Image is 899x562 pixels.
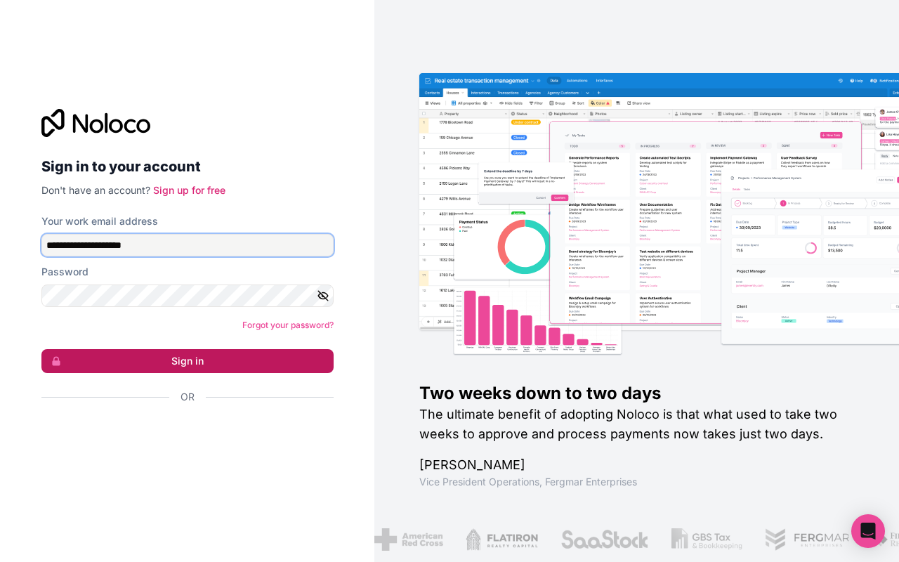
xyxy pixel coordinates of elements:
h1: Vice President Operations , Fergmar Enterprises [419,475,854,489]
label: Your work email address [41,214,158,228]
div: Open Intercom Messenger [851,514,885,548]
iframe: Bouton "Se connecter avec Google" [34,419,329,450]
span: Or [181,390,195,404]
h2: The ultimate benefit of adopting Noloco is that what used to take two weeks to approve and proces... [419,405,854,444]
h1: Two weeks down to two days [419,382,854,405]
input: Email address [41,234,334,256]
h2: Sign in to your account [41,154,334,179]
img: /assets/flatiron-C8eUkumj.png [465,528,538,551]
span: Don't have an account? [41,184,150,196]
button: Sign in [41,349,334,373]
h1: [PERSON_NAME] [419,455,854,475]
img: /assets/saastock-C6Zbiodz.png [560,528,649,551]
img: /assets/fergmar-CudnrXN5.png [765,528,851,551]
a: Forgot your password? [242,320,334,330]
label: Password [41,265,88,279]
img: /assets/gbstax-C-GtDUiK.png [671,528,742,551]
img: /assets/american-red-cross-BAupjrZR.png [374,528,442,551]
a: Sign up for free [153,184,225,196]
input: Password [41,285,334,307]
